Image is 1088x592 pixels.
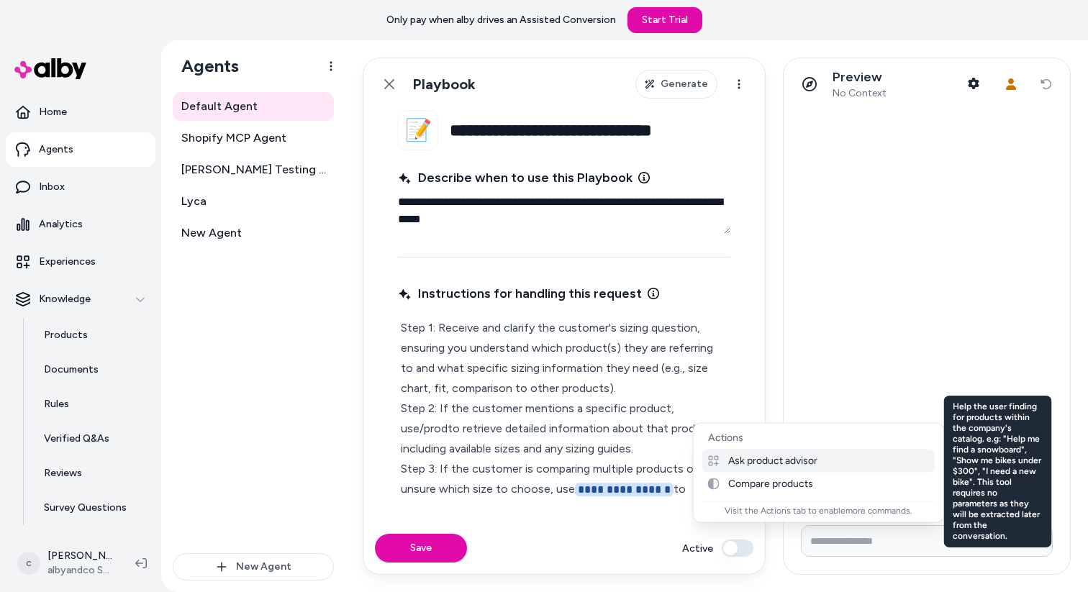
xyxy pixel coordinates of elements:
[173,92,334,121] a: Default Agent
[6,95,155,129] a: Home
[30,387,155,422] a: Rules
[14,58,86,79] img: alby Logo
[420,422,448,435] span: /prod
[181,161,328,178] span: [PERSON_NAME] Testing - Shopify MCP Agent
[627,7,702,33] a: Start Trial
[17,552,40,575] span: c
[728,478,813,491] p: Compare products
[44,328,88,342] p: Products
[47,549,112,563] p: [PERSON_NAME]
[173,187,334,216] a: Lyca
[39,105,67,119] p: Home
[702,450,935,473] button: Ask product advisor
[44,363,99,377] p: Documents
[9,540,124,586] button: c[PERSON_NAME]albyandco SolCon
[44,466,82,481] p: Reviews
[398,283,642,304] span: Instructions for handling this request
[6,170,155,204] a: Inbox
[398,110,438,150] button: 📝
[833,69,887,86] p: Preview
[39,255,96,269] p: Experiences
[44,397,69,411] p: Rules
[181,98,258,115] span: Default Agent
[682,541,713,556] label: Active
[398,168,633,188] span: Describe when to use this Playbook
[39,292,91,306] p: Knowledge
[30,456,155,491] a: Reviews
[30,318,155,352] a: Products
[170,55,239,77] h1: Agents
[173,155,334,184] a: [PERSON_NAME] Testing - Shopify MCP Agent
[39,217,83,232] p: Analytics
[30,352,155,387] a: Documents
[6,207,155,242] a: Analytics
[412,76,476,94] h1: Playbook
[635,70,717,99] button: Generate
[44,432,109,446] p: Verified Q&As
[39,142,73,157] p: Agents
[833,87,887,100] span: No Context
[173,124,334,152] a: Shopify MCP Agent
[661,77,708,91] span: Generate
[708,505,930,516] p: Visit the Actions tab to enable more commands.
[702,427,935,450] div: Actions
[47,563,112,578] span: albyandco SolCon
[694,424,944,522] div: Suggestions
[30,491,155,525] a: Survey Questions
[173,553,334,580] button: New Agent
[181,129,286,147] span: Shopify MCP Agent
[181,193,207,210] span: Lyca
[39,180,65,194] p: Inbox
[30,422,155,456] a: Verified Q&As
[375,534,467,563] button: Save
[702,473,935,496] button: Compare products
[6,132,155,167] a: Agents
[386,13,616,27] p: Only pay when alby drives an Assisted Conversion
[173,219,334,247] a: New Agent
[801,525,1053,557] input: Write your prompt here
[728,455,817,468] p: Ask product advisor
[6,245,155,279] a: Experiences
[44,501,127,515] p: Survey Questions
[6,282,155,317] button: Knowledge
[181,224,242,242] span: New Agent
